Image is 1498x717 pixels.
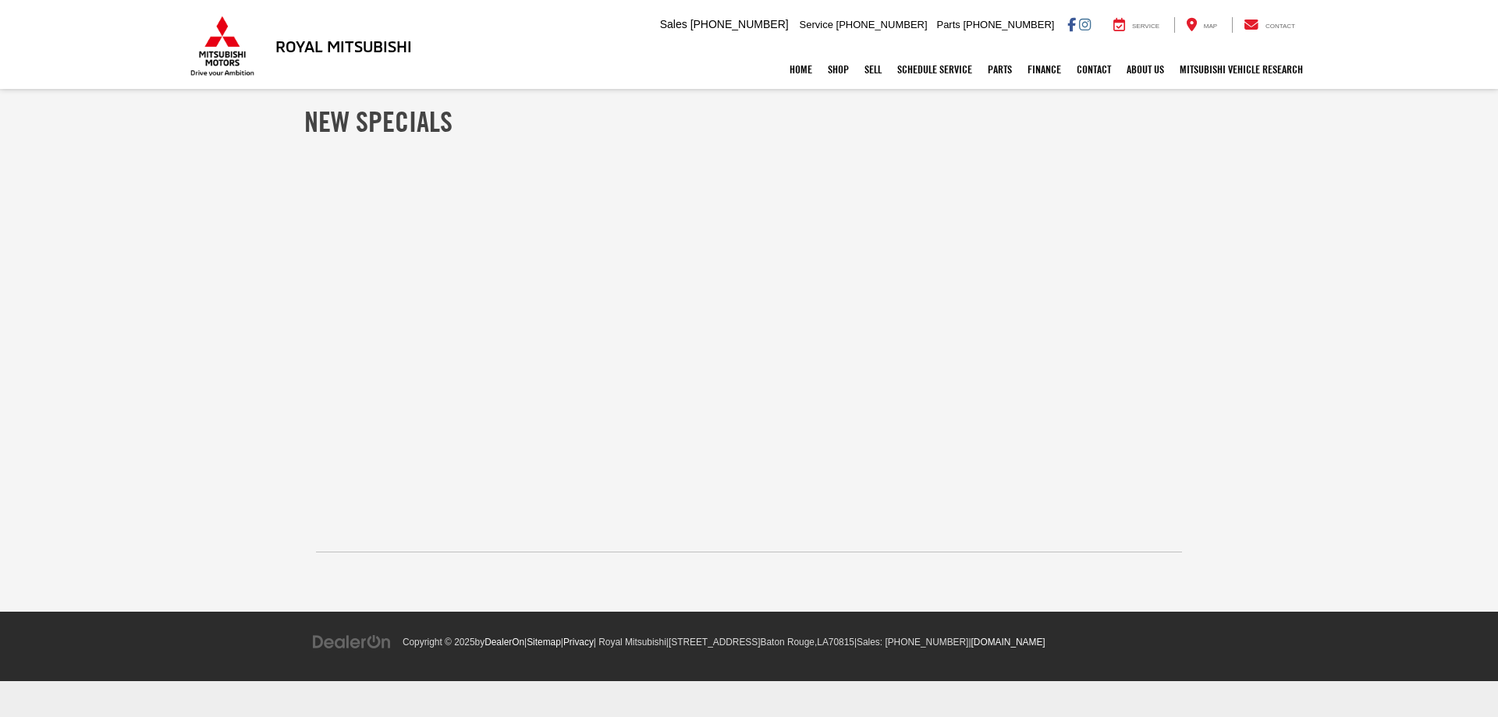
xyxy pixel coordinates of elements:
[1174,17,1229,33] a: Map
[963,19,1054,30] span: [PHONE_NUMBER]
[669,637,761,648] span: [STREET_ADDRESS]
[275,37,412,55] h3: Royal Mitsubishi
[485,637,524,648] a: DealerOn Home Page
[857,50,889,89] a: Sell
[312,635,392,648] a: DealerOn
[1,689,2,690] img: b=99784818
[1119,50,1172,89] a: About Us
[829,637,854,648] span: 70815
[1265,23,1295,30] span: Contact
[666,637,854,648] span: |
[885,637,968,648] span: [PHONE_NUMBER]
[304,106,1194,137] h1: New Specials
[936,19,960,30] span: Parts
[1172,50,1311,89] a: Mitsubishi Vehicle Research
[1204,23,1217,30] span: Map
[980,50,1020,89] a: Parts: Opens in a new tab
[690,18,789,30] span: [PHONE_NUMBER]
[527,637,561,648] a: Sitemap
[660,18,687,30] span: Sales
[971,637,1045,648] a: [DOMAIN_NAME]
[594,637,666,648] span: | Royal Mitsubishi
[1102,17,1171,33] a: Service
[836,19,928,30] span: [PHONE_NUMBER]
[1079,18,1091,30] a: Instagram: Click to visit our Instagram page
[524,637,561,648] span: |
[312,634,392,651] img: DealerOn
[820,50,857,89] a: Shop
[800,19,833,30] span: Service
[1067,18,1076,30] a: Facebook: Click to visit our Facebook page
[403,637,475,648] span: Copyright © 2025
[968,637,1045,648] span: |
[761,637,818,648] span: Baton Rouge,
[1020,50,1069,89] a: Finance
[475,637,524,648] span: by
[817,637,829,648] span: LA
[1132,23,1159,30] span: Service
[1069,50,1119,89] a: Contact
[854,637,969,648] span: |
[889,50,980,89] a: Schedule Service: Opens in a new tab
[187,16,257,76] img: Mitsubishi
[563,637,594,648] a: Privacy
[857,637,882,648] span: Sales:
[782,50,820,89] a: Home
[561,637,594,648] span: |
[1232,17,1307,33] a: Contact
